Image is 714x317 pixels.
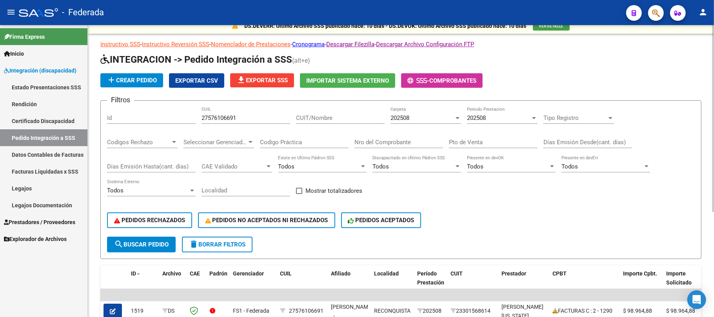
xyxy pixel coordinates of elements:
span: Exportar CSV [175,77,218,84]
span: PEDIDOS ACEPTADOS [348,217,414,224]
span: Todos [372,163,389,170]
a: Nomenclador de Prestaciones [211,41,291,48]
span: Archivo [162,270,181,277]
div: 23301568614 [451,306,495,315]
span: Importe Solicitado [666,270,692,286]
datatable-header-cell: ID [128,265,159,300]
span: $ 98.964,88 [623,308,652,314]
span: Tipo Registro [543,114,607,121]
button: VER DETALLE [533,22,570,31]
button: Buscar Pedido [107,237,176,252]
datatable-header-cell: Importe Solicitado [663,265,706,300]
span: Afiliado [331,270,351,277]
span: Exportar SSS [236,77,288,84]
span: Borrar Filtros [189,241,245,248]
a: Descargar Archivo Configuración FTP [376,41,474,48]
span: CUIT [451,270,463,277]
datatable-header-cell: CPBT [549,265,620,300]
span: Todos [278,163,294,170]
mat-icon: file_download [236,75,246,85]
button: Importar Sistema Externo [300,73,395,88]
datatable-header-cell: CUIT [447,265,498,300]
div: DS [162,306,183,315]
span: Prestadores / Proveedores [4,218,75,226]
button: PEDIDOS RECHAZADOS [107,212,192,228]
span: - Federada [62,4,104,21]
mat-icon: menu [6,7,16,17]
datatable-header-cell: Padrón [206,265,230,300]
datatable-header-cell: Gerenciador [230,265,277,300]
span: RECONQUISTA [374,308,411,314]
span: 202508 [467,114,486,121]
button: -Comprobantes [401,73,483,88]
span: PEDIDOS NO ACEPTADOS NI RECHAZADOS [205,217,328,224]
span: Importar Sistema Externo [306,77,389,84]
datatable-header-cell: CAE [187,265,206,300]
button: Borrar Filtros [182,237,253,252]
mat-icon: person [698,7,708,17]
span: Explorador de Archivos [4,235,67,243]
mat-icon: add [107,75,116,85]
span: PEDIDOS RECHAZADOS [114,217,185,224]
span: Codigos Rechazo [107,139,171,146]
span: - [407,77,429,84]
span: Todos [561,163,578,170]
span: Todos [107,187,124,194]
span: CAE [190,270,200,277]
span: CUIL [280,270,292,277]
button: PEDIDOS NO ACEPTADOS NI RECHAZADOS [198,212,335,228]
span: $ 98.964,88 [666,308,695,314]
datatable-header-cell: Prestador [498,265,549,300]
span: CAE Validado [202,163,265,170]
span: Localidad [374,270,399,277]
datatable-header-cell: Importe Cpbt. [620,265,663,300]
button: Exportar CSV [169,73,224,88]
h3: Filtros [107,94,134,105]
span: Integración (discapacidad) [4,66,76,75]
datatable-header-cell: Período Prestación [414,265,447,300]
a: Instructivo Reversión SSS [142,41,209,48]
a: Instructivo SSS [100,41,140,48]
span: Comprobantes [429,77,476,84]
span: ID [131,270,136,277]
mat-icon: search [114,239,124,249]
button: PEDIDOS ACEPTADOS [341,212,421,228]
button: Exportar SSS [230,73,294,87]
span: Crear Pedido [107,77,157,84]
a: Descargar Filezilla [326,41,374,48]
a: Cronograma [292,41,325,48]
span: Importe Cpbt. [623,270,657,277]
p: DS.DEVERR: Último Archivo SSS publicado hace: 10 días - DS.DEVOK: Último Archivo SSS publicado ha... [245,22,527,30]
span: (alt+e) [292,57,310,64]
div: 27576106691 [289,306,323,315]
div: Open Intercom Messenger [687,290,706,309]
mat-icon: delete [189,239,198,249]
span: Padrón [209,270,227,277]
p: - - - - - [100,40,701,49]
span: Firma Express [4,33,45,41]
span: Inicio [4,49,24,58]
span: Todos [467,163,483,170]
button: Crear Pedido [100,73,163,87]
datatable-header-cell: CUIL [277,265,328,300]
span: CPBT [552,270,567,277]
span: Buscar Pedido [114,241,169,248]
span: 202508 [391,114,409,121]
div: 202508 [417,306,444,315]
div: FACTURAS C : 2 - 1290 [552,306,617,315]
datatable-header-cell: Afiliado [328,265,371,300]
datatable-header-cell: Localidad [371,265,414,300]
span: FS1 - Federada [233,308,269,314]
span: Mostrar totalizadores [305,186,362,196]
span: Período Prestación [417,270,444,286]
span: VER DETALLE [539,24,563,28]
datatable-header-cell: Archivo [159,265,187,300]
div: 1519 [131,306,156,315]
span: Prestador [501,270,526,277]
span: Seleccionar Gerenciador [183,139,247,146]
span: INTEGRACION -> Pedido Integración a SSS [100,54,292,65]
span: Gerenciador [233,270,264,277]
